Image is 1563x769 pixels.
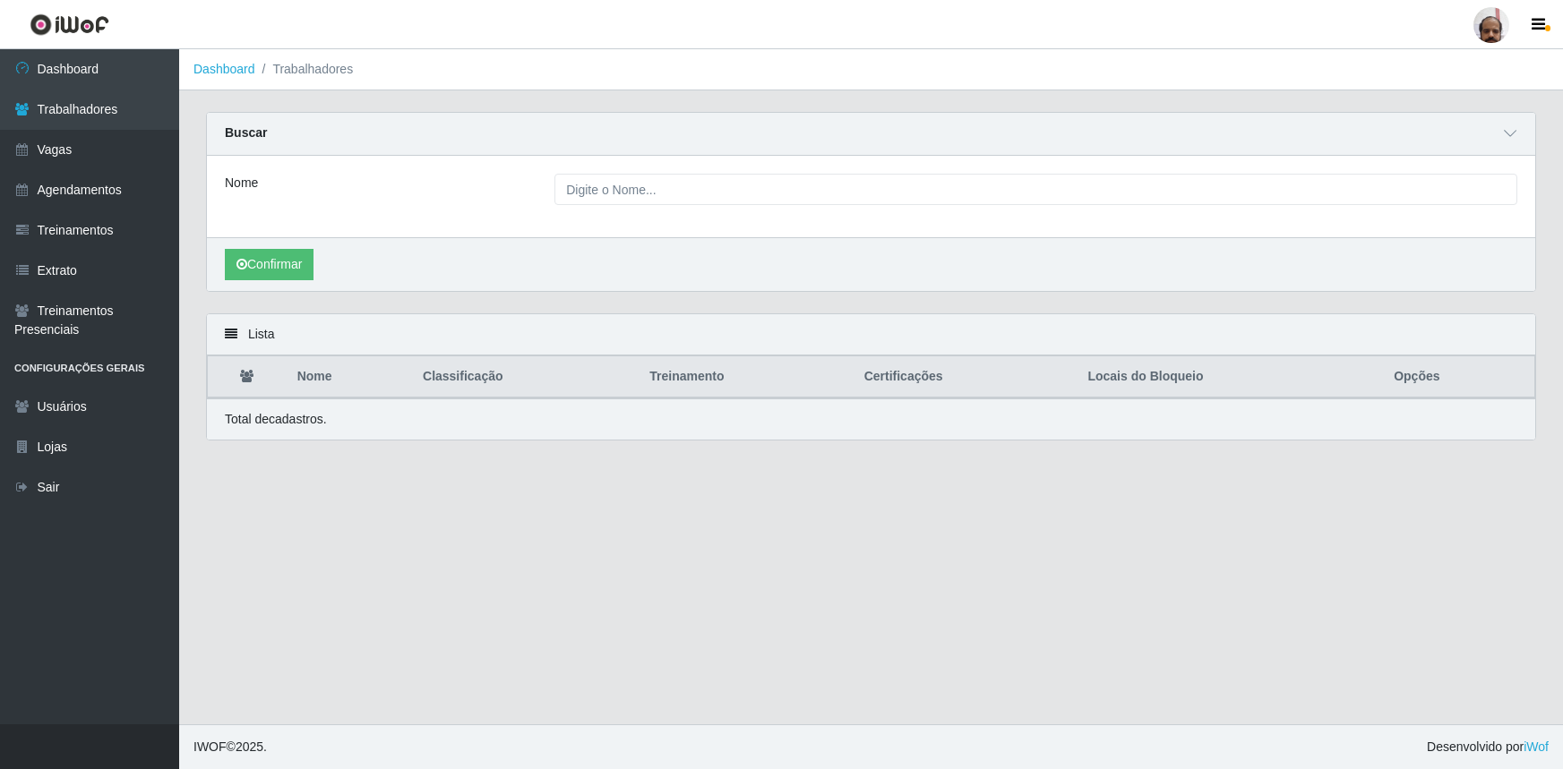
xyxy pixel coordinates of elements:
span: Desenvolvido por [1427,738,1549,756]
th: Certificações [854,356,1078,398]
img: CoreUI Logo [30,13,109,36]
a: Dashboard [193,62,255,76]
nav: breadcrumb [179,49,1563,90]
th: Treinamento [639,356,853,398]
div: Lista [207,314,1535,355]
th: Nome [287,356,412,398]
span: IWOF [193,739,227,754]
span: © 2025 . [193,738,267,756]
th: Opções [1383,356,1534,398]
p: Total de cadastros. [225,410,327,429]
th: Classificação [412,356,639,398]
label: Nome [225,174,258,192]
strong: Buscar [225,125,267,140]
input: Digite o Nome... [554,174,1517,205]
a: iWof [1524,739,1549,754]
th: Locais do Bloqueio [1077,356,1383,398]
li: Trabalhadores [255,60,354,79]
button: Confirmar [225,249,313,280]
